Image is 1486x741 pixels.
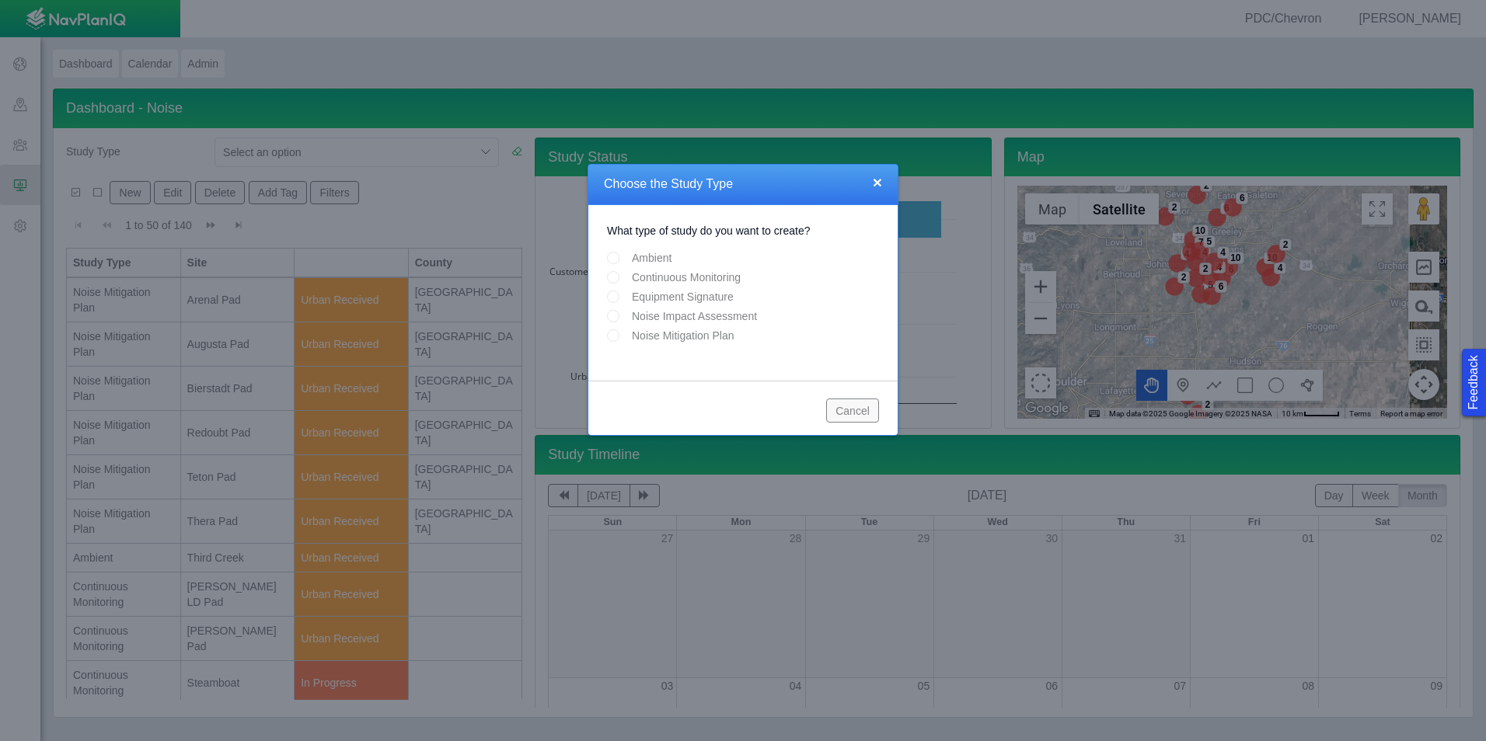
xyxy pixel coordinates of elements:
[607,224,879,238] h5: What type of study do you want to create?
[632,250,671,266] label: Ambient
[604,176,882,193] h4: Choose the Study Type
[826,398,879,422] button: Cancel
[632,308,757,324] label: Noise Impact Assessment
[632,270,741,285] label: Continuous Monitoring
[632,328,734,343] label: Noise Mitigation Plan
[632,289,734,304] label: Equipment Signature
[873,174,882,190] button: close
